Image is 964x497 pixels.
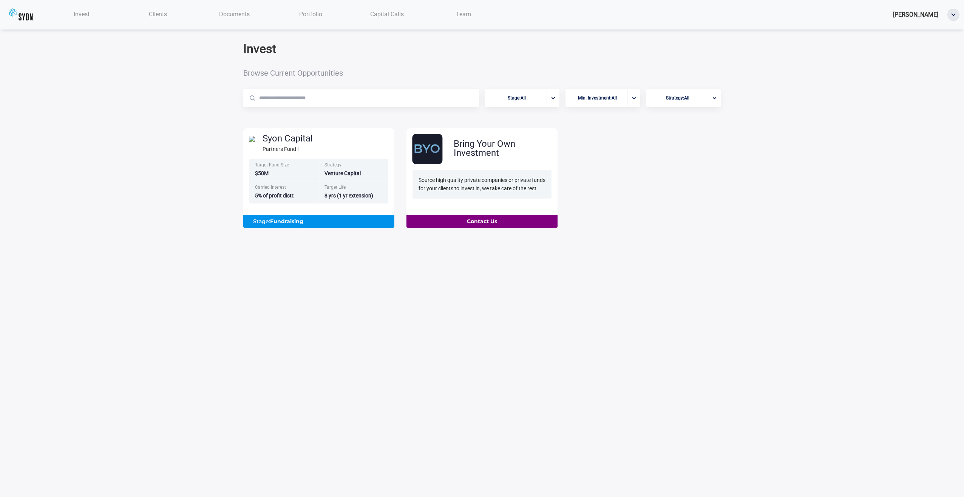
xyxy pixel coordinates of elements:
[263,134,313,143] div: Syon Capital
[324,193,373,199] span: 8 yrs (1 yr extension)
[552,97,555,99] img: portfolio-arrow
[412,134,446,164] img: byo.svg
[120,6,196,22] a: Clients
[485,89,559,107] button: Stage:Allportfolio-arrow
[565,89,640,107] button: Min. Investment:Allportfolio-arrow
[43,6,120,22] a: Invest
[666,91,689,106] span: Strategy : All
[74,11,90,18] span: Invest
[243,42,402,56] h2: Invest
[255,163,314,169] div: Target Fund Size
[219,11,250,18] span: Documents
[425,6,502,22] a: Team
[467,218,497,225] b: Contact Us
[632,97,636,99] img: portfolio-arrow
[270,218,303,225] b: Fundraising
[250,95,255,101] img: Magnifier
[948,9,959,20] img: ellipse
[370,11,404,18] span: Capital Calls
[255,193,295,199] span: 5% of profit distr.
[324,163,384,169] div: Strategy
[947,9,959,21] button: ellipse
[893,11,938,18] span: [PERSON_NAME]
[9,8,33,22] img: syoncap.png
[272,6,349,22] a: Portfolio
[456,11,471,18] span: Team
[508,91,526,106] span: Stage : All
[713,97,716,99] img: portfolio-arrow
[419,177,545,191] span: Source high quality private companies or private funds for your clients to invest in, we take car...
[646,89,721,107] button: Strategy:Allportfolio-arrow
[196,6,272,22] a: Documents
[263,145,313,153] div: Partners Fund I
[324,185,384,191] div: Target Life
[149,11,167,18] span: Clients
[243,69,402,77] span: Browse Current Opportunities
[578,91,617,106] span: Min. Investment : All
[255,185,314,191] div: Carried Interest
[454,139,558,157] div: Bring Your Own Investment
[255,170,269,176] span: $50M
[249,136,255,142] img: syonFOF.svg
[349,6,425,22] a: Capital Calls
[299,11,322,18] span: Portfolio
[324,170,361,176] span: Venture Capital
[249,215,388,228] div: Stage:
